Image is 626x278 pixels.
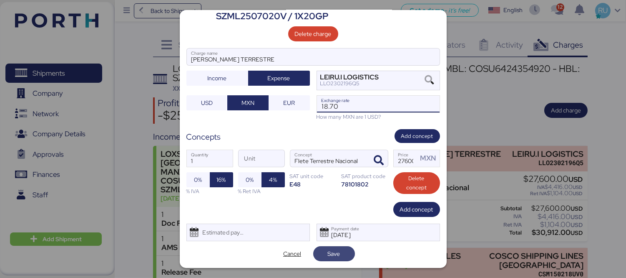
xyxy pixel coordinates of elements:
[394,150,418,167] input: Price
[186,95,228,110] button: USD
[290,180,337,188] div: E48
[186,71,248,86] button: Income
[320,74,379,80] div: LEIRU.I LOGISTICS
[290,150,368,167] input: Concept
[269,175,277,185] span: 4%
[317,96,440,112] input: Exchange rate
[241,98,254,108] span: MXN
[238,187,285,195] div: % Ret IVA
[194,175,202,185] span: 0%
[290,172,337,180] div: SAT unit code
[295,29,332,39] span: Delete charge
[328,249,340,259] span: Save
[186,172,210,187] button: 0%
[342,172,388,180] div: SAT product code
[186,187,233,195] div: % IVA
[420,153,439,163] div: MXN
[393,202,440,217] button: Add concept
[238,172,261,187] button: 0%
[246,175,254,185] span: 0%
[283,98,295,108] span: EUR
[283,249,301,259] span: Cancel
[187,150,233,167] input: Quantity
[227,95,269,110] button: MXN
[272,246,313,261] button: Cancel
[401,132,433,141] span: Add concept
[342,180,388,188] div: 78101802
[208,73,227,83] span: Income
[317,113,440,121] div: How many MXN are 1 USD?
[400,204,433,214] span: Add concept
[201,98,213,108] span: USD
[187,48,440,65] input: Charge name
[268,73,290,83] span: Expense
[248,71,310,86] button: Expense
[370,152,388,169] button: ConceptConcept
[320,81,379,87] div: LLO2302196Q5
[393,172,440,194] button: Delete concept
[217,175,226,185] span: 16%
[269,95,310,110] button: EUR
[313,246,355,261] button: Save
[395,129,440,143] button: Add concept
[186,131,221,143] div: Concepts
[288,26,338,41] button: Delete charge
[261,172,285,187] button: 4%
[210,172,233,187] button: 16%
[239,150,284,167] input: Unit
[400,174,433,192] span: Delete concept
